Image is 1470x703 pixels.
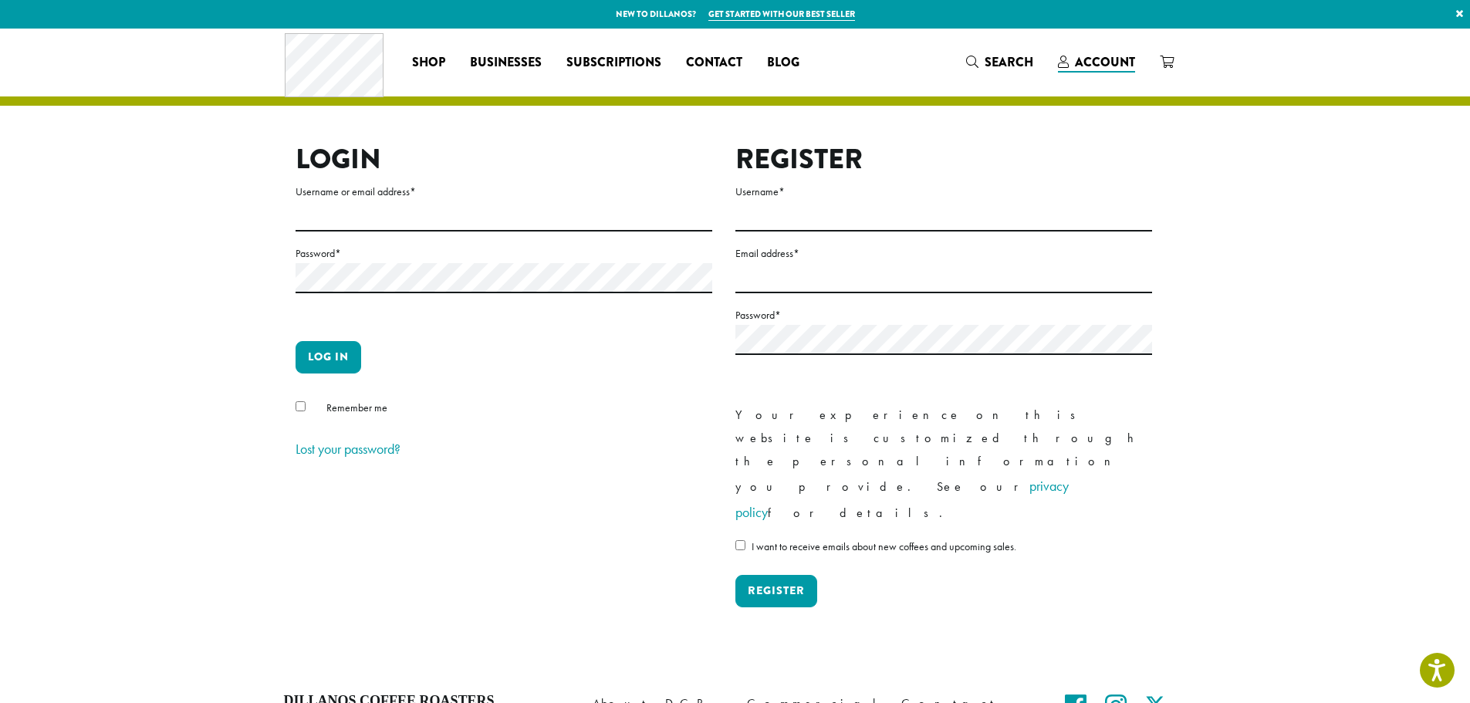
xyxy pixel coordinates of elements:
[708,8,855,21] a: Get started with our best seller
[296,341,361,373] button: Log in
[735,143,1152,176] h2: Register
[400,50,458,75] a: Shop
[412,53,445,73] span: Shop
[326,401,387,414] span: Remember me
[735,244,1152,263] label: Email address
[566,53,661,73] span: Subscriptions
[296,182,712,201] label: Username or email address
[1075,53,1135,71] span: Account
[686,53,742,73] span: Contact
[735,477,1069,521] a: privacy policy
[735,182,1152,201] label: Username
[470,53,542,73] span: Businesses
[735,404,1152,526] p: Your experience on this website is customized through the personal information you provide. See o...
[735,575,817,607] button: Register
[296,440,400,458] a: Lost your password?
[985,53,1033,71] span: Search
[296,143,712,176] h2: Login
[735,306,1152,325] label: Password
[735,540,745,550] input: I want to receive emails about new coffees and upcoming sales.
[767,53,799,73] span: Blog
[752,539,1016,553] span: I want to receive emails about new coffees and upcoming sales.
[954,49,1046,75] a: Search
[296,244,712,263] label: Password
